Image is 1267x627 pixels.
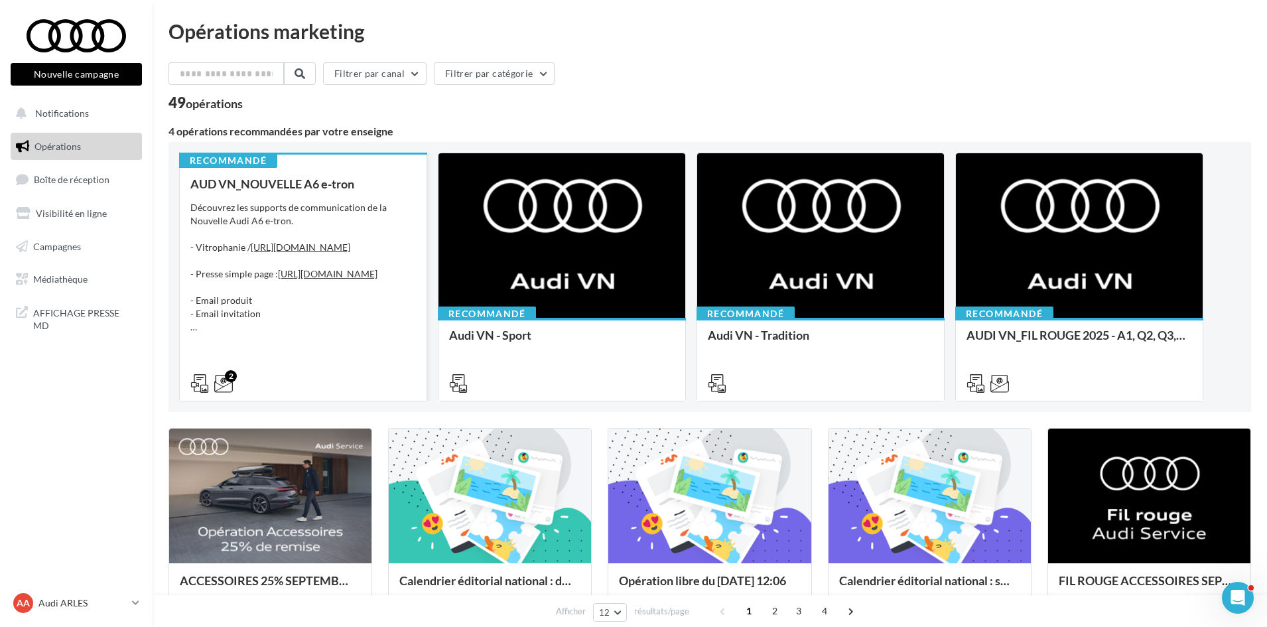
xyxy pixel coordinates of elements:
div: ACCESSOIRES 25% SEPTEMBRE - AUDI SERVICE [180,574,361,600]
a: Opérations [8,133,145,161]
div: 2 [225,370,237,382]
span: Visibilité en ligne [36,208,107,219]
span: AFFICHAGE PRESSE MD [33,304,137,332]
button: Nouvelle campagne [11,63,142,86]
div: opérations [186,98,243,109]
p: Audi ARLES [38,596,127,610]
div: AUDI VN_FIL ROUGE 2025 - A1, Q2, Q3, Q5 et Q4 e-tron [967,328,1192,355]
button: Notifications [8,100,139,127]
a: Campagnes [8,233,145,261]
span: résultats/page [634,605,689,618]
a: Visibilité en ligne [8,200,145,228]
div: Recommandé [955,307,1053,321]
span: 2 [764,600,785,622]
iframe: Intercom live chat [1222,582,1254,614]
span: Boîte de réception [34,174,109,185]
div: Découvrez les supports de communication de la Nouvelle Audi A6 e-tron. - Vitrophanie / - Presse s... [190,201,416,334]
button: Filtrer par canal [323,62,427,85]
span: 3 [788,600,809,622]
div: Opération libre du [DATE] 12:06 [619,574,800,600]
button: Filtrer par catégorie [434,62,555,85]
div: Recommandé [179,153,277,168]
div: Audi VN - Sport [449,328,675,355]
div: FIL ROUGE ACCESSOIRES SEPTEMBRE - AUDI SERVICE [1059,574,1240,600]
div: Recommandé [697,307,795,321]
div: Calendrier éditorial national : du 02.09 au 03.09 [399,574,580,600]
div: Audi VN - Tradition [708,328,933,355]
span: 1 [738,600,760,622]
span: Notifications [35,107,89,119]
button: 12 [593,603,627,622]
a: AA Audi ARLES [11,591,142,616]
div: 4 opérations recommandées par votre enseigne [168,126,1251,137]
div: Calendrier éditorial national : semaine du 25.08 au 31.08 [839,574,1020,600]
span: 4 [814,600,835,622]
span: Afficher [556,605,586,618]
a: Médiathèque [8,265,145,293]
div: 49 [168,96,243,110]
div: AUD VN_NOUVELLE A6 e-tron [190,177,416,190]
span: Campagnes [33,240,81,251]
a: AFFICHAGE PRESSE MD [8,299,145,338]
a: [URL][DOMAIN_NAME] [251,242,350,253]
span: Opérations [34,141,81,152]
span: AA [17,596,30,610]
span: 12 [599,607,610,618]
a: [URL][DOMAIN_NAME] [278,268,377,279]
span: Médiathèque [33,273,88,285]
a: Boîte de réception [8,165,145,194]
div: Opérations marketing [168,21,1251,41]
div: Recommandé [438,307,536,321]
